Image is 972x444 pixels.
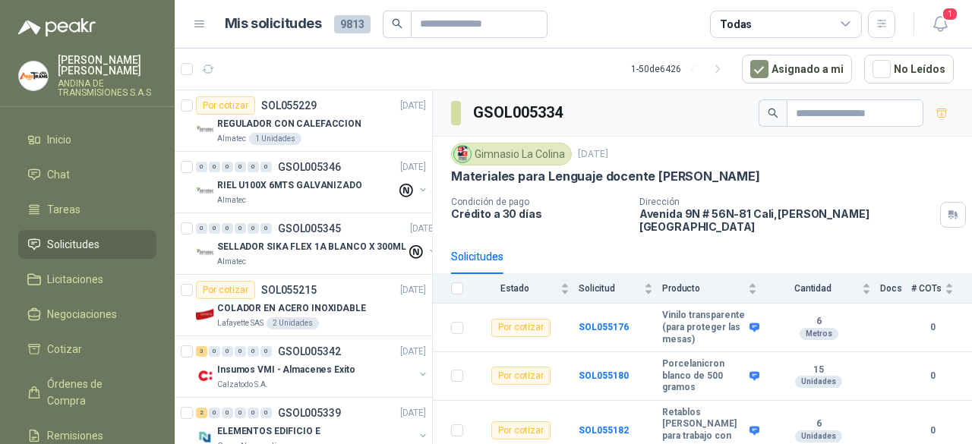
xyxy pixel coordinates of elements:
div: Por cotizar [491,319,551,337]
h1: Mis solicitudes [225,13,322,35]
div: 0 [248,346,259,357]
p: Materiales para Lenguaje docente [PERSON_NAME] [451,168,760,184]
p: [DATE] [400,283,426,298]
div: 0 [235,223,246,234]
div: 0 [209,223,220,234]
img: Company Logo [196,244,214,262]
p: RIEL U100X 6MTS GALVANIZADO [217,178,362,193]
div: Por cotizar [196,281,255,299]
p: Condición de pago [451,197,627,207]
div: 0 [209,408,220,418]
a: Licitaciones [18,265,156,294]
div: Unidades [795,430,842,442]
div: 0 [248,162,259,172]
a: Inicio [18,125,156,154]
p: Lafayette SAS [217,317,264,329]
img: Company Logo [196,121,214,139]
b: 15 [766,364,871,376]
div: Metros [800,328,838,340]
p: [DATE] [578,147,608,162]
p: GSOL005346 [278,162,341,172]
p: ELEMENTOS EDIFICIO E [217,424,320,439]
div: Por cotizar [491,421,551,439]
p: [DATE] [400,406,426,420]
a: 3 0 0 0 0 0 GSOL005342[DATE] Company LogoInsumos VMI - Almacenes ExitoCalzatodo S.A. [196,342,429,391]
b: Porcelanicron blanco de 500 gramos [662,358,746,394]
span: Licitaciones [47,271,103,288]
p: Almatec [217,256,246,268]
div: Solicitudes [451,248,503,265]
p: [DATE] [400,160,426,175]
span: Órdenes de Compra [47,376,142,409]
th: Producto [662,274,766,304]
div: 2 [196,408,207,418]
span: 9813 [334,15,371,33]
button: No Leídos [864,55,954,83]
span: Solicitudes [47,236,99,253]
span: Inicio [47,131,71,148]
a: Por cotizarSOL055215[DATE] Company LogoCOLADOR EN ACERO INOXIDABLELafayette SAS2 Unidades [175,275,432,336]
div: 0 [222,408,233,418]
a: 0 0 0 0 0 0 GSOL005345[DATE] Company LogoSELLADOR SIKA FLEX 1A BLANCO X 300MLAlmatec [196,219,439,268]
div: Todas [720,16,752,33]
p: [PERSON_NAME] [PERSON_NAME] [58,55,156,76]
span: Negociaciones [47,306,117,323]
a: SOL055182 [579,425,629,436]
p: [DATE] [410,222,436,236]
span: search [768,108,778,118]
b: 0 [911,424,954,438]
span: Cotizar [47,341,82,357]
div: 0 [260,408,272,418]
p: COLADOR EN ACERO INOXIDABLE [217,301,366,316]
p: REGULADOR CON CALEFACCION [217,117,361,131]
a: Tareas [18,195,156,224]
p: Dirección [639,197,934,207]
div: 0 [260,346,272,357]
th: # COTs [911,274,972,304]
button: Asignado a mi [742,55,852,83]
th: Solicitud [579,274,662,304]
span: Producto [662,283,745,294]
div: 0 [196,223,207,234]
span: # COTs [911,283,942,294]
p: [DATE] [400,99,426,113]
a: Chat [18,160,156,189]
span: Estado [472,283,557,294]
span: Solicitud [579,283,641,294]
div: 1 Unidades [249,133,301,145]
div: Gimnasio La Colina [451,143,572,165]
div: 0 [260,223,272,234]
p: Almatec [217,194,246,206]
div: Unidades [795,376,842,388]
img: Company Logo [19,61,48,90]
div: 0 [209,346,220,357]
p: [DATE] [400,345,426,359]
img: Company Logo [196,182,214,200]
a: Órdenes de Compra [18,370,156,415]
p: Insumos VMI - Almacenes Exito [217,363,355,377]
p: Crédito a 30 días [451,207,627,220]
a: SOL055180 [579,370,629,381]
span: Cantidad [766,283,859,294]
a: Solicitudes [18,230,156,259]
div: 3 [196,346,207,357]
p: Avenida 9N # 56N-81 Cali , [PERSON_NAME][GEOGRAPHIC_DATA] [639,207,934,233]
a: SOL055176 [579,322,629,332]
div: 0 [222,223,233,234]
b: Vinilo transparente (para proteger las mesas) [662,310,746,345]
p: ANDINA DE TRANSMISIONES S.A.S [58,79,156,97]
b: 0 [911,320,954,335]
span: Remisiones [47,427,103,444]
img: Company Logo [454,146,471,162]
div: 0 [260,162,272,172]
p: SELLADOR SIKA FLEX 1A BLANCO X 300ML [217,240,406,254]
div: 0 [222,346,233,357]
p: Calzatodo S.A. [217,379,268,391]
div: 0 [235,408,246,418]
h3: GSOL005334 [473,101,565,124]
b: 6 [766,418,871,430]
div: 0 [248,408,259,418]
